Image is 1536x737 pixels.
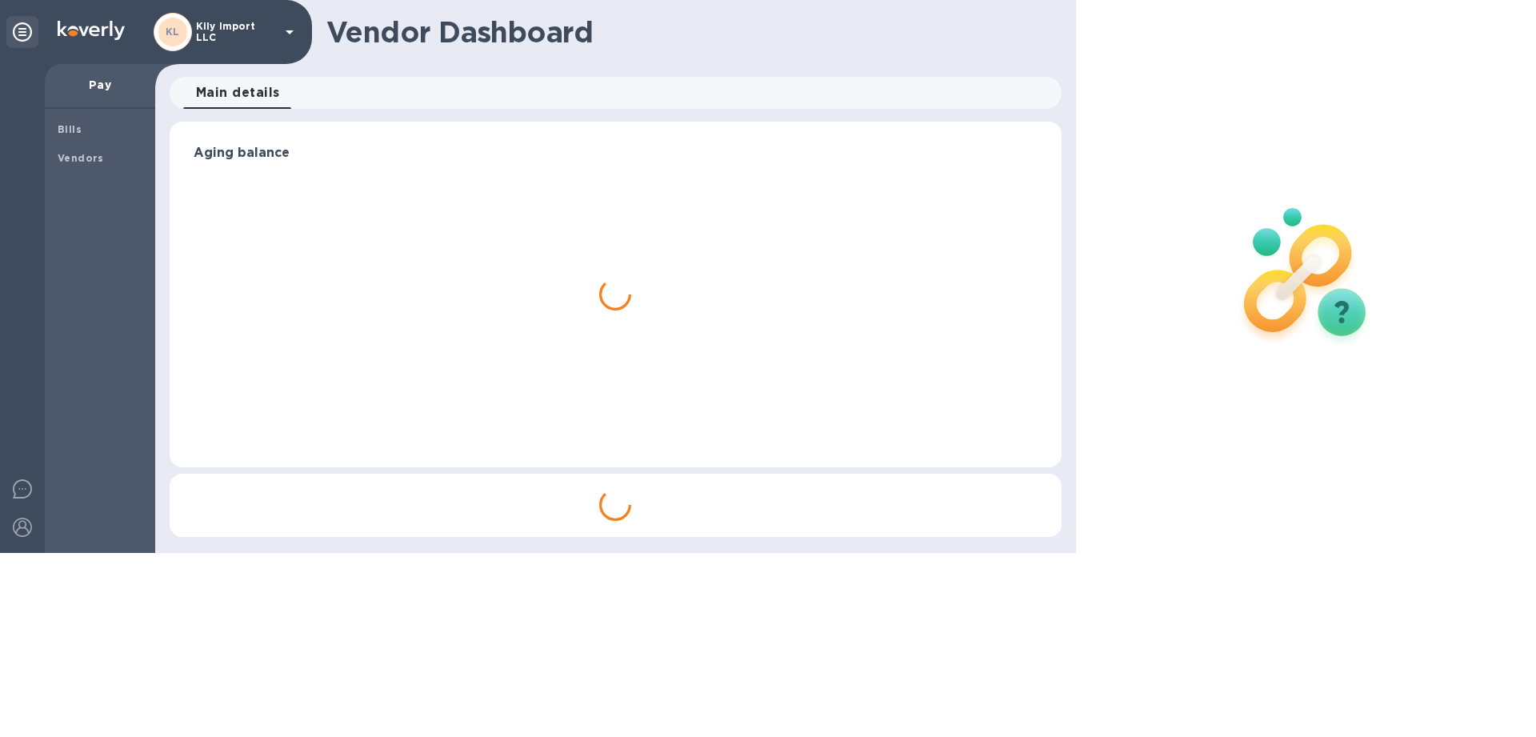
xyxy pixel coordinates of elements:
div: Unpin categories [6,16,38,48]
p: Kily Import LLC [196,21,276,43]
span: Main details [196,82,280,104]
b: Vendors [58,152,104,164]
h1: Vendor Dashboard [326,15,1050,49]
h3: Aging balance [194,146,1038,161]
img: Logo [58,21,125,40]
p: Pay [58,77,142,93]
b: KL [166,26,180,38]
b: Bills [58,123,82,135]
